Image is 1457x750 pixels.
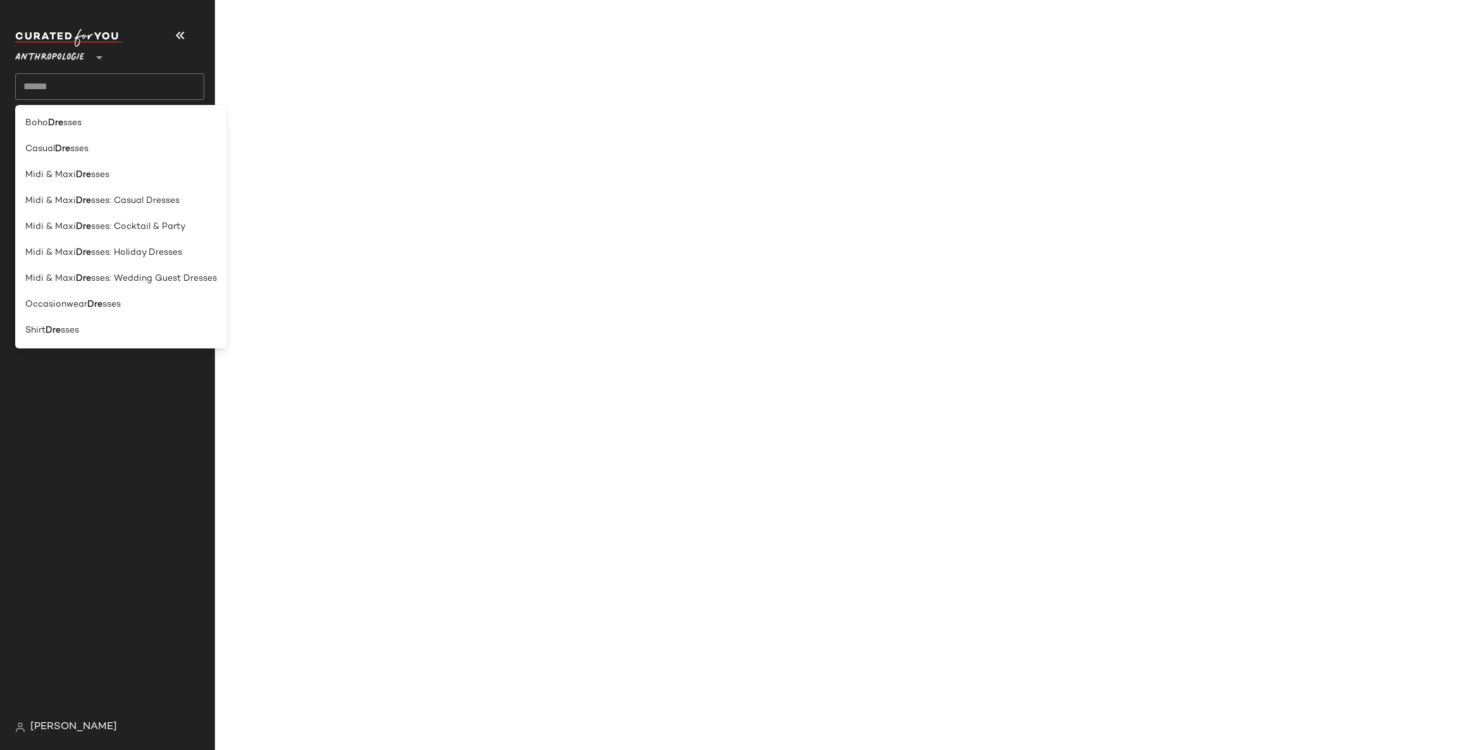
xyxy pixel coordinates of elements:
[25,116,48,130] span: Boho
[25,298,87,311] span: Occasionwear
[91,220,185,233] span: sses: Cocktail & Party
[91,194,180,207] span: sses: Casual Dresses
[91,168,109,181] span: sses
[76,168,91,181] b: Dre
[76,246,91,259] b: Dre
[76,272,91,285] b: Dre
[91,272,217,285] span: sses: Wedding Guest Dresses
[63,116,82,130] span: sses
[55,142,70,156] b: Dre
[76,194,91,207] b: Dre
[25,220,76,233] span: Midi & Maxi
[15,43,84,66] span: Anthropologie
[48,116,63,130] b: Dre
[25,272,76,285] span: Midi & Maxi
[70,142,89,156] span: sses
[91,246,182,259] span: sses: Holiday Dresses
[25,168,76,181] span: Midi & Maxi
[76,220,91,233] b: Dre
[15,722,25,732] img: svg%3e
[25,246,76,259] span: Midi & Maxi
[46,324,61,337] b: Dre
[102,298,121,311] span: sses
[87,298,102,311] b: Dre
[25,194,76,207] span: Midi & Maxi
[25,324,46,337] span: Shirt
[61,324,79,337] span: sses
[30,720,117,735] span: [PERSON_NAME]
[15,29,123,47] img: cfy_white_logo.C9jOOHJF.svg
[25,142,55,156] span: Casual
